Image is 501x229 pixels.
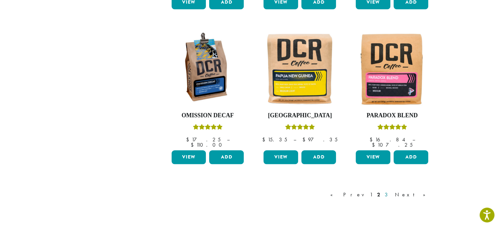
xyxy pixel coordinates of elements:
[369,136,375,143] span: $
[193,123,222,133] div: Rated 4.33 out of 5
[262,31,338,148] a: [GEOGRAPHIC_DATA]Rated 5.00 out of 5
[377,123,407,133] div: Rated 5.00 out of 5
[369,136,406,143] bdi: 16.84
[262,136,287,143] bdi: 15.35
[170,31,246,148] a: Omission DecafRated 4.33 out of 5
[172,150,206,164] a: View
[302,136,338,143] bdi: 97.35
[354,112,430,119] h4: Paradox Blend
[285,123,315,133] div: Rated 5.00 out of 5
[170,31,245,107] img: DCRCoffee_DL_Bag_Omission_2019-300x300.jpg
[372,141,377,148] span: $
[394,191,431,199] a: Next »
[369,191,374,199] a: 1
[262,112,338,119] h4: [GEOGRAPHIC_DATA]
[354,31,430,148] a: Paradox BlendRated 5.00 out of 5
[262,136,268,143] span: $
[354,31,430,107] img: Paradox_Blend-300x300.jpg
[209,150,244,164] button: Add
[186,136,191,143] span: $
[372,141,412,148] bdi: 107.25
[356,150,390,164] a: View
[412,136,415,143] span: –
[264,150,298,164] a: View
[302,136,308,143] span: $
[186,136,220,143] bdi: 17.25
[301,150,336,164] button: Add
[262,31,338,107] img: Papua-New-Guinea-12oz-300x300.jpg
[376,191,381,199] a: 2
[293,136,296,143] span: –
[329,191,367,199] a: « Prev
[383,191,392,199] a: 3
[170,112,246,119] h4: Omission Decaf
[190,141,196,148] span: $
[227,136,229,143] span: –
[394,150,428,164] button: Add
[190,141,225,148] bdi: 110.00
